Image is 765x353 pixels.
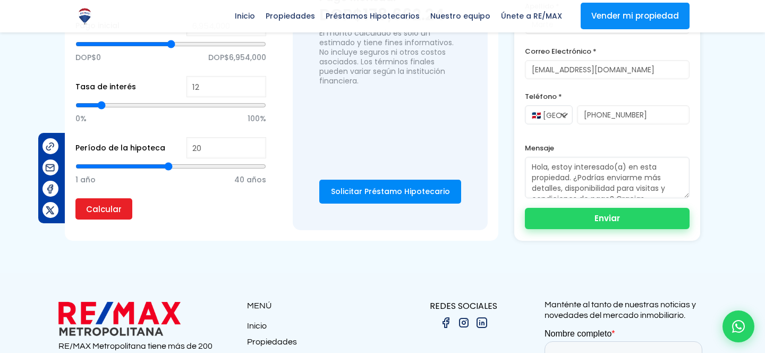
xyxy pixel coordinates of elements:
img: instagram.png [457,316,470,329]
button: Enviar [525,208,690,229]
img: remax metropolitana logo [58,299,181,338]
img: Compartir [45,183,56,195]
span: 0% [75,111,87,127]
span: Únete a RE/MAX [496,8,567,24]
img: facebook.png [439,316,452,329]
label: Mensaje [525,141,690,155]
label: Teléfono * [525,90,690,103]
span: Préstamos Hipotecarios [320,8,425,24]
img: Logo de REMAX [75,7,94,26]
img: Compartir [45,205,56,216]
span: DOP$0 [75,49,101,65]
img: Compartir [45,141,56,152]
input: 123-456-7890 [577,105,690,124]
label: Correo Electrónico * [525,45,690,58]
input: Years [186,137,266,158]
input: Calcular [75,198,132,220]
span: Propiedades [260,8,320,24]
span: DOP$6,954,000 [208,49,266,65]
span: 40 años [234,172,266,188]
a: Inicio [247,321,382,337]
p: MENÚ [247,299,382,313]
img: Compartir [45,162,56,173]
a: Propiedades [247,337,382,352]
p: El monto calculado es solo un estimado y tiene fines informativos. No incluye seguros ni otros co... [319,28,461,86]
img: linkedin.png [475,316,488,329]
a: Solicitar Préstamo Hipotecario [319,180,461,204]
span: Nuestro equipo [425,8,496,24]
a: Vender mi propiedad [581,3,690,29]
label: Período de la hipoteca [75,141,165,155]
p: REDES SOCIALES [382,299,545,313]
span: 100% [248,111,266,127]
span: Inicio [229,8,260,24]
label: Tasa de interés [75,80,136,94]
textarea: Hola, estoy interesado(a) en esta propiedad. ¿Podrías enviarme más detalles, disponibilidad para ... [525,157,690,198]
input: % [186,76,266,97]
span: 1 año [75,172,96,188]
p: Manténte al tanto de nuestras noticias y novedades del mercado inmobiliario. [545,299,707,321]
